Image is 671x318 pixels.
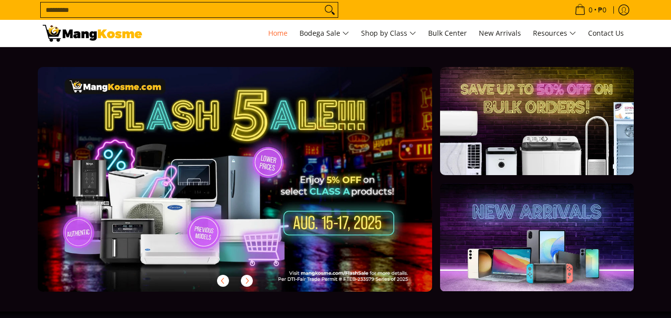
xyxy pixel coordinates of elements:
span: Shop by Class [361,27,416,40]
a: Shop by Class [356,20,421,47]
span: ₱0 [596,6,608,13]
span: Contact Us [588,28,624,38]
a: New Arrivals [474,20,526,47]
a: Bulk Center [423,20,472,47]
button: Next [236,270,258,292]
span: Bulk Center [428,28,467,38]
span: 0 [587,6,594,13]
a: Contact Us [583,20,629,47]
nav: Main Menu [152,20,629,47]
span: Resources [533,27,576,40]
span: • [572,4,609,15]
span: Bodega Sale [299,27,349,40]
a: More [38,67,464,308]
button: Search [322,2,338,17]
span: Home [268,28,288,38]
span: New Arrivals [479,28,521,38]
a: Resources [528,20,581,47]
img: Mang Kosme: Your Home Appliances Warehouse Sale Partner! [43,25,142,42]
a: Bodega Sale [295,20,354,47]
button: Previous [212,270,234,292]
a: Home [263,20,293,47]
